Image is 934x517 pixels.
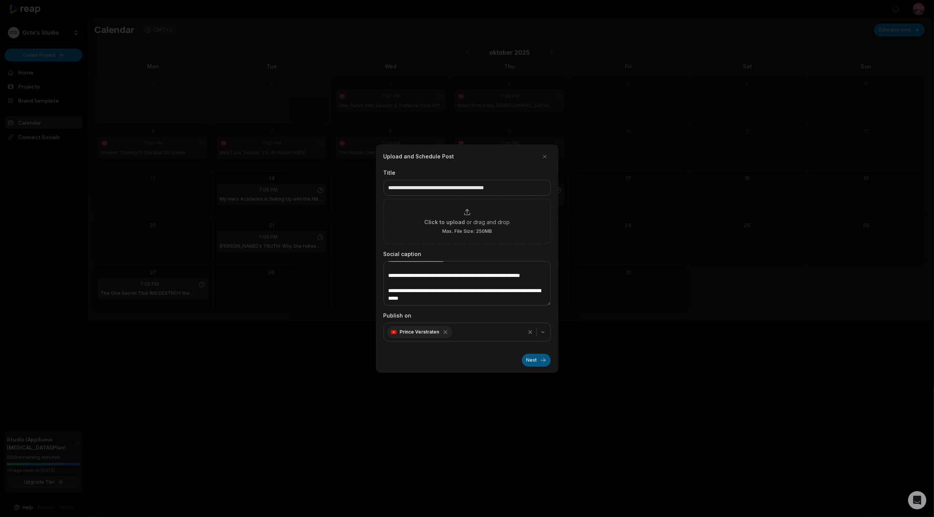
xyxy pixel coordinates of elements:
span: Click to upload [424,218,465,226]
h2: Upload and Schedule Post [384,152,454,160]
label: Title [384,169,551,177]
div: Prince Verstraten [387,326,452,338]
button: Prince Verstraten [384,323,551,342]
span: or drag and drop [466,218,510,226]
button: Next [522,354,551,367]
span: Max. File Size: 250MB [442,228,492,234]
label: Publish on [384,311,551,319]
label: Social caption [384,250,551,258]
